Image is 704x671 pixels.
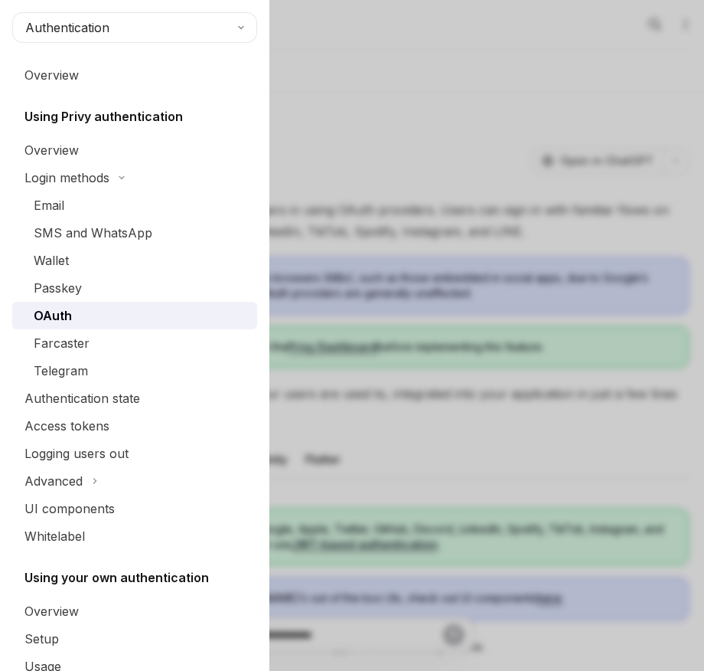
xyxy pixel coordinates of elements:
div: Logging users out [24,444,129,463]
div: Whitelabel [24,527,85,545]
a: Wallet [12,247,257,274]
div: Telegram [34,362,88,380]
a: OAuth [12,302,257,329]
a: Farcaster [12,329,257,357]
div: Email [34,196,64,214]
a: Setup [12,625,257,653]
div: UI components [24,499,115,518]
span: Authentication [25,18,109,37]
div: Farcaster [34,334,90,352]
a: SMS and WhatsApp [12,219,257,247]
a: Authentication state [12,385,257,412]
div: Advanced [24,472,83,490]
a: Telegram [12,357,257,385]
div: Overview [24,66,79,84]
div: Passkey [34,279,82,297]
div: Wallet [34,251,69,270]
div: Access tokens [24,417,109,435]
h5: Using your own authentication [24,568,209,587]
div: Login methods [24,169,109,187]
a: Overview [12,136,257,164]
a: Whitelabel [12,522,257,550]
a: Access tokens [12,412,257,440]
div: Overview [24,141,79,159]
a: UI components [12,495,257,522]
a: Overview [12,61,257,89]
div: Overview [24,602,79,620]
h5: Using Privy authentication [24,107,183,126]
div: OAuth [34,306,72,325]
div: SMS and WhatsApp [34,224,152,242]
div: Authentication state [24,389,140,408]
a: Logging users out [12,440,257,467]
a: Passkey [12,274,257,302]
div: Setup [24,630,59,648]
button: Authentication [12,12,257,43]
a: Email [12,191,257,219]
a: Overview [12,597,257,625]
